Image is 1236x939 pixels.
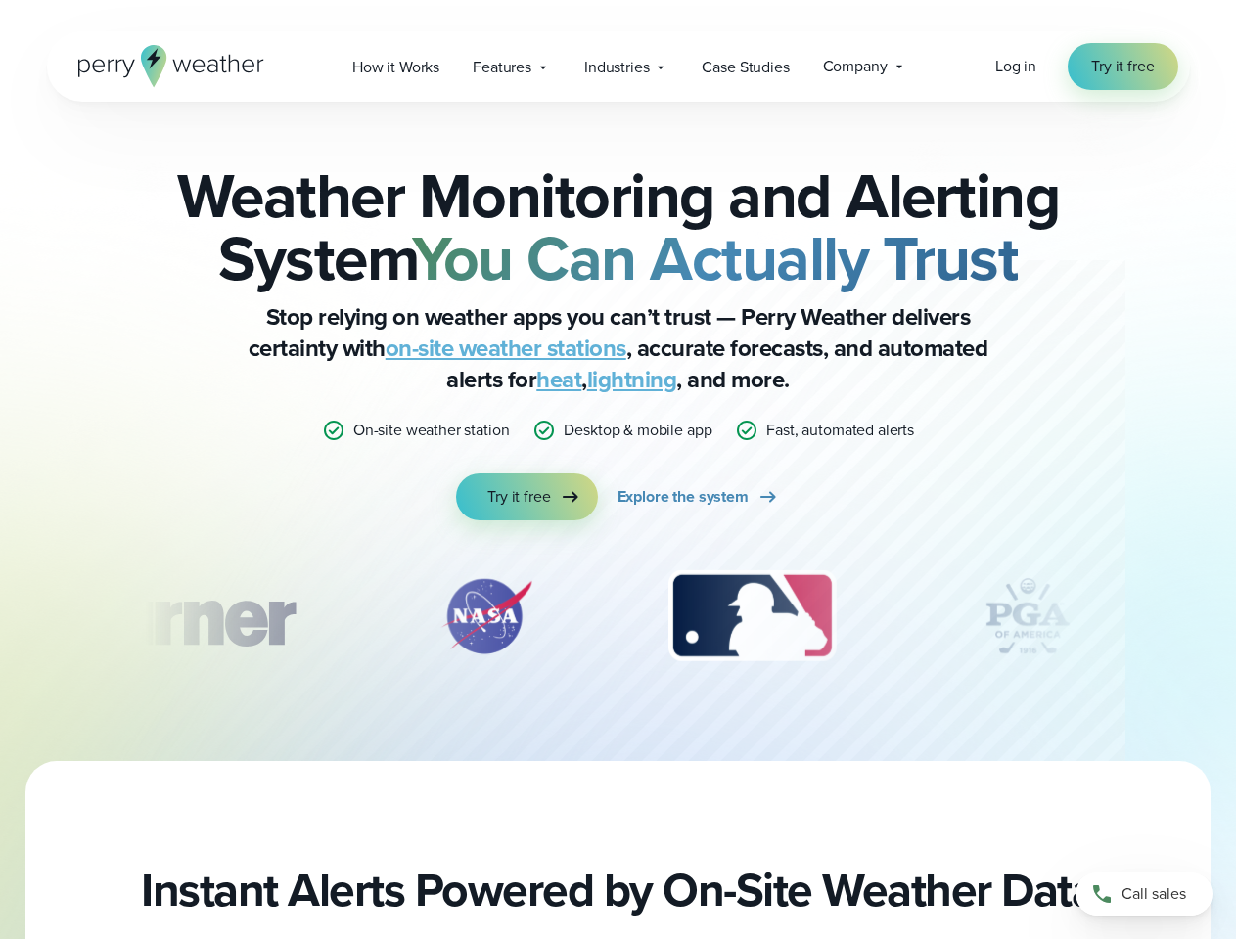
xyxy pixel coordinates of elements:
p: Desktop & mobile app [564,419,711,442]
div: 1 of 12 [45,567,323,665]
div: slideshow [145,567,1092,675]
span: Explore the system [618,485,749,509]
img: NASA.svg [418,567,555,665]
a: Try it free [1068,43,1177,90]
p: Stop relying on weather apps you can’t trust — Perry Weather delivers certainty with , accurate f... [227,301,1010,395]
div: 3 of 12 [649,567,855,665]
strong: You Can Actually Trust [412,212,1018,304]
div: 2 of 12 [418,567,555,665]
a: Case Studies [685,47,805,87]
span: Case Studies [702,56,789,79]
a: on-site weather stations [386,331,626,366]
p: Fast, automated alerts [766,419,914,442]
div: 4 of 12 [949,567,1106,665]
a: Try it free [456,473,597,520]
span: Call sales [1122,882,1186,906]
span: Try it free [1091,55,1154,78]
span: Log in [995,55,1036,77]
img: MLB.svg [649,567,855,665]
span: Try it free [487,485,550,509]
span: Features [473,56,531,79]
a: lightning [587,362,677,397]
a: heat [536,362,581,397]
a: Call sales [1076,872,1213,916]
h2: Weather Monitoring and Alerting System [145,164,1092,290]
span: How it Works [352,56,439,79]
img: Turner-Construction_1.svg [45,567,323,665]
span: Company [823,55,888,78]
span: Industries [584,56,649,79]
p: On-site weather station [353,419,510,442]
a: Log in [995,55,1036,78]
a: Explore the system [618,473,780,520]
h2: Instant Alerts Powered by On-Site Weather Data [141,863,1095,917]
a: How it Works [336,47,456,87]
img: PGA.svg [949,567,1106,665]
